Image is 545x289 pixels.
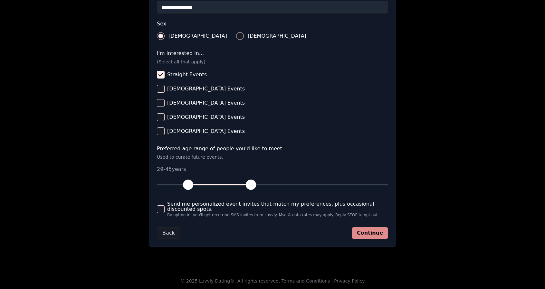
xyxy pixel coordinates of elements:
p: (Select all that apply) [157,59,388,65]
span: | [331,278,333,284]
button: Back [157,227,180,239]
span: [DEMOGRAPHIC_DATA] Events [167,115,245,120]
span: [DEMOGRAPHIC_DATA] Events [167,100,245,106]
button: Straight Events [157,71,165,79]
a: Terms and Conditions [282,278,330,284]
button: Send me personalized event invites that match my preferences, plus occasional discounted spots.By... [157,205,165,213]
label: Sex [157,21,388,26]
span: [DEMOGRAPHIC_DATA] Events [167,129,245,134]
label: I'm interested in... [157,51,388,56]
span: [DEMOGRAPHIC_DATA] [168,33,227,39]
span: Straight Events [167,72,207,77]
label: Preferred age range of people you'd like to meet... [157,146,388,151]
p: Used to curate future events. [157,154,388,160]
span: [DEMOGRAPHIC_DATA] [248,33,306,39]
button: [DEMOGRAPHIC_DATA] [157,32,165,40]
button: [DEMOGRAPHIC_DATA] Events [157,85,165,93]
span: [DEMOGRAPHIC_DATA] Events [167,86,245,91]
span: Send me personalized event invites that match my preferences, plus occasional discounted spots. [167,201,388,212]
button: [DEMOGRAPHIC_DATA] Events [157,99,165,107]
button: [DEMOGRAPHIC_DATA] [236,32,244,40]
button: Continue [352,227,388,239]
button: [DEMOGRAPHIC_DATA] Events [157,127,165,135]
p: 29 - 45 years [157,165,388,173]
button: [DEMOGRAPHIC_DATA] Events [157,113,165,121]
span: By opting in, you'll get recurring SMS invites from Luvvly. Msg & data rates may apply. Reply STO... [167,213,388,217]
a: Privacy Policy [334,278,365,284]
